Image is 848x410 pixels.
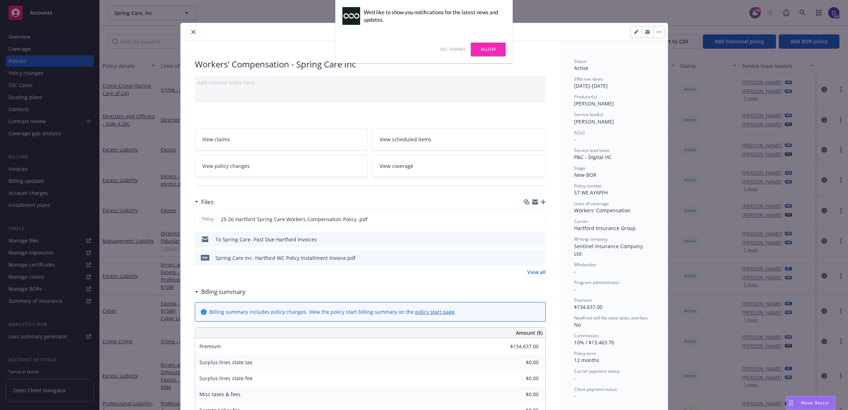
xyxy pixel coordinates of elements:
span: Nova Assist [801,400,829,406]
div: Billing summary [195,287,246,296]
span: Active [574,65,588,71]
span: Service lead team [574,147,610,153]
span: No [574,321,581,328]
span: P&C - Digital HC [574,154,612,160]
a: View all [527,268,546,276]
span: Sentinel Insurance Company, Ltd. [574,243,645,257]
div: Billing summary includes policy changes. View the policy start billing summary on the . [209,308,456,316]
span: Carrier payment status [574,368,620,374]
span: Newfront will file state taxes and fees [574,315,648,321]
div: To Spring Care- Past Due Hartford Invoices [215,236,317,243]
span: - [574,268,576,275]
span: Stage [574,165,585,171]
button: close [189,28,198,36]
div: We'd like to show you notifications for the latest news and updates. [364,9,502,23]
span: Effective dates [574,76,603,82]
a: View policy changes [195,155,368,177]
a: View claims [195,128,368,151]
button: preview file [536,254,543,262]
span: 10% / $13,463.70 [574,339,614,346]
button: download file [525,236,531,243]
span: Premium [574,297,592,303]
div: [DATE] - [DATE] [574,76,654,89]
div: Add internal notes here... [198,79,543,86]
h3: Billing summary [201,287,246,296]
span: Carrier [574,218,588,224]
span: Policy term [574,350,596,356]
span: View claims [202,136,230,143]
span: 12 months [574,357,599,363]
span: Misc taxes & fees [199,391,241,398]
span: Surplus lines state fee [199,375,253,382]
span: Writing company [574,236,607,242]
span: pdf [201,255,209,260]
div: Files [195,197,214,207]
span: $134,637.00 [574,304,602,310]
span: Premium [199,343,221,350]
span: New BOR [574,171,596,178]
a: policy start page [415,308,455,315]
span: Hartford Insurance Group [574,225,636,231]
span: 25-26 Hartford Spring Care Workers Compensation Policy .pdf [221,215,368,223]
span: - [574,393,576,399]
button: preview file [536,215,543,223]
span: Policy number [574,183,602,189]
input: 0.00 [497,373,543,384]
input: 0.00 [497,341,543,352]
span: - [574,375,576,382]
span: Program administrator [574,279,620,285]
div: Drag to move [787,396,795,410]
span: Amount ($) [516,329,543,337]
span: Status [574,58,587,64]
div: Spring Care Inc- Hartford WC Policy Installment Invoice.pdf [215,254,356,262]
a: Allow [471,43,506,56]
span: Policy [201,216,215,222]
span: [PERSON_NAME] [574,100,614,107]
div: Workers' Compensation - Spring Care Inc [195,58,546,70]
a: View coverage [372,155,546,177]
span: Lines of coverage [574,201,609,207]
span: [PERSON_NAME] [574,118,614,125]
span: View coverage [380,162,413,170]
button: download file [525,254,531,262]
span: Service lead(s) [574,111,603,117]
span: Client payment status [574,386,617,392]
span: Commission [574,333,599,339]
span: AC(s) [574,130,585,136]
span: View scheduled items [380,136,431,143]
a: View scheduled items [372,128,546,151]
span: Workers' Compensation [574,207,631,214]
a: No, thanks [440,46,466,53]
button: preview file [536,236,543,243]
span: 57 WE AY6PFH [574,189,608,196]
span: Surplus lines state tax [199,359,252,366]
input: 0.00 [497,357,543,368]
button: download file [525,215,530,223]
span: Wholesaler [574,262,596,268]
input: 0.00 [497,389,543,400]
button: Nova Assist [786,396,835,410]
span: View policy changes [202,162,250,170]
span: Producer(s) [574,94,597,100]
h3: Files [201,197,214,207]
span: - [574,136,576,143]
span: - [574,286,576,293]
